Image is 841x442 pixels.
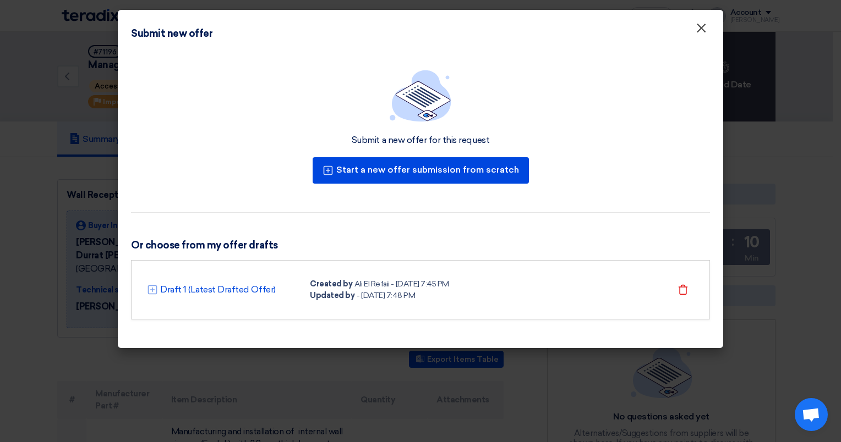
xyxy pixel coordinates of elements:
[352,135,489,146] div: Submit a new offer for this request
[354,278,449,290] div: Ali El Refaii - [DATE] 7:45 PM
[390,70,451,121] img: empty_state_list.svg
[160,283,276,296] a: Draft 1 (Latest Drafted Offer)
[131,26,212,41] div: Submit new offer
[310,290,354,301] div: Updated by
[313,157,529,184] button: Start a new offer submission from scratch
[131,239,710,251] h3: Or choose from my offer drafts
[310,278,352,290] div: Created by
[696,20,707,42] span: ×
[687,18,716,40] button: Close
[357,290,415,301] div: - [DATE] 7:48 PM
[795,398,828,431] a: Open chat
